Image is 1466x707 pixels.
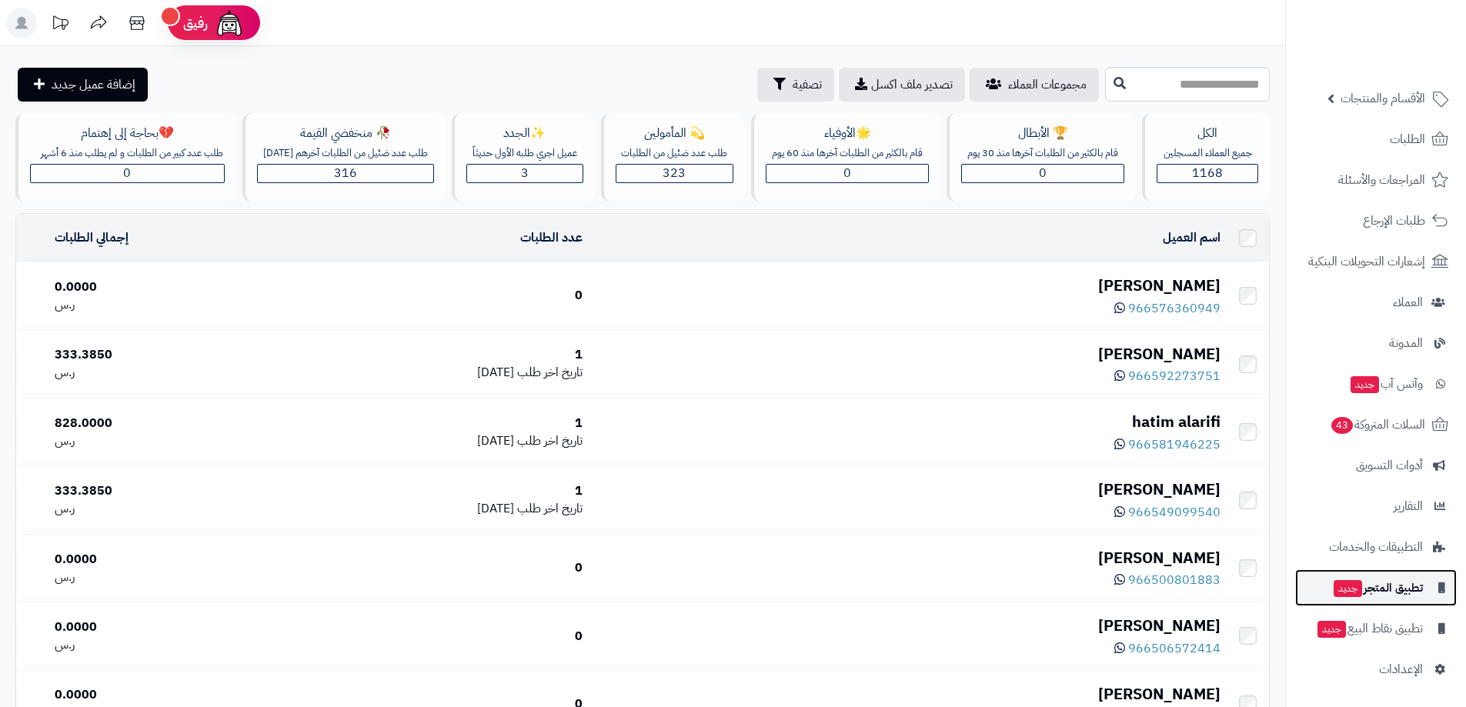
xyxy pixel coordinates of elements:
[1128,435,1221,454] span: 966581946225
[55,278,271,296] div: 0.0000
[663,164,686,182] span: 323
[41,8,79,42] a: تحديثات المنصة
[55,228,129,247] a: إجمالي الطلبات
[1394,495,1423,517] span: التقارير
[616,125,734,142] div: 💫 المأمولين
[1351,376,1379,393] span: جديد
[55,482,271,500] div: 333.3850
[517,432,583,450] span: تاريخ اخر طلب
[961,125,1124,142] div: 🏆 الأبطال
[961,146,1124,161] div: قام بالكثير من الطلبات آخرها منذ 30 يوم
[757,68,834,102] button: تصفية
[1317,621,1346,638] span: جديد
[595,615,1221,637] div: [PERSON_NAME]
[595,479,1221,501] div: [PERSON_NAME]
[55,569,271,586] div: ر.س
[449,113,598,202] a: ✨الجددعميل اجري طلبه الأول حديثاّ3
[843,164,851,182] span: 0
[521,164,529,182] span: 3
[1295,243,1457,280] a: إشعارات التحويلات البنكية
[1114,299,1221,318] a: 966576360949
[1039,164,1047,182] span: 0
[55,636,271,654] div: ر.س
[283,287,583,305] div: 0
[595,683,1221,705] div: [PERSON_NAME]
[748,113,943,202] a: 🌟الأوفياءقام بالكثير من الطلبات آخرها منذ 60 يوم0
[1361,42,1451,74] img: logo-2.png
[55,500,271,518] div: ر.س
[239,113,449,202] a: 🥀 منخفضي القيمةطلب عدد ضئيل من الطلبات آخرهم [DATE]316
[334,164,357,182] span: 316
[123,164,131,182] span: 0
[1379,659,1423,680] span: الإعدادات
[1128,639,1221,658] span: 966506572414
[1295,284,1457,321] a: العملاء
[12,113,239,202] a: 💔بحاجة إلى إهتمامطلب عدد كبير من الطلبات و لم يطلب منذ 6 أشهر0
[283,559,583,577] div: 0
[1295,202,1457,239] a: طلبات الإرجاع
[1128,503,1221,522] span: 966549099540
[839,68,965,102] a: تصدير ملف اكسل
[466,146,583,161] div: عميل اجري طلبه الأول حديثاّ
[517,363,583,382] span: تاريخ اخر طلب
[1128,367,1221,385] span: 966592273751
[616,146,734,161] div: طلب عدد ضئيل من الطلبات
[1389,332,1423,354] span: المدونة
[1114,639,1221,658] a: 966506572414
[595,275,1221,297] div: [PERSON_NAME]
[40,146,225,161] div: طلب عدد كبير من الطلبات و لم يطلب منذ 6 أشهر
[1363,210,1425,232] span: طلبات الإرجاع
[55,551,271,569] div: 0.0000
[766,125,929,142] div: 🌟الأوفياء
[55,415,271,432] div: 828.0000
[517,499,583,518] span: تاريخ اخر طلب
[1329,536,1423,558] span: التطبيقات والخدمات
[970,68,1099,102] a: مجموعات العملاء
[1295,406,1457,443] a: السلات المتروكة43
[1393,292,1423,313] span: العملاء
[466,125,583,142] div: ✨الجدد
[595,411,1221,433] div: hatim alarifi
[1295,569,1457,606] a: تطبيق المتجرجديد
[257,146,434,161] div: طلب عدد ضئيل من الطلبات آخرهم [DATE]
[283,346,583,364] div: 1
[1349,373,1423,395] span: وآتس آب
[1308,251,1425,272] span: إشعارات التحويلات البنكية
[55,364,271,382] div: ر.س
[55,619,271,636] div: 0.0000
[1330,414,1425,435] span: السلات المتروكة
[520,228,583,247] a: عدد الطلبات
[1295,488,1457,525] a: التقارير
[595,547,1221,569] div: [PERSON_NAME]
[1114,571,1221,589] a: 966500801883
[1128,571,1221,589] span: 966500801883
[1192,164,1223,182] span: 1168
[1295,325,1457,362] a: المدونة
[1295,651,1457,688] a: الإعدادات
[1128,299,1221,318] span: 966576360949
[793,75,822,94] span: تصفية
[283,364,583,382] div: [DATE]
[1114,367,1221,385] a: 966592273751
[55,296,271,314] div: ر.س
[1114,435,1221,454] a: 966581946225
[1295,529,1457,565] a: التطبيقات والخدمات
[1338,169,1425,191] span: المراجعات والأسئلة
[30,125,225,142] div: 💔بحاجة إلى إهتمام
[1295,365,1457,402] a: وآتس آبجديد
[1157,125,1258,142] div: الكل
[183,14,208,32] span: رفيق
[55,346,271,364] div: 333.3850
[1163,228,1221,247] a: اسم العميل
[1341,88,1425,109] span: الأقسام والمنتجات
[18,68,148,102] a: إضافة عميل جديد
[1331,417,1353,434] span: 43
[1114,503,1221,522] a: 966549099540
[1295,447,1457,484] a: أدوات التسويق
[1316,618,1423,639] span: تطبيق نقاط البيع
[283,482,583,500] div: 1
[943,113,1139,202] a: 🏆 الأبطالقام بالكثير من الطلبات آخرها منذ 30 يوم0
[214,8,245,38] img: ai-face.png
[1139,113,1273,202] a: الكلجميع العملاء المسجلين1168
[52,75,135,94] span: إضافة عميل جديد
